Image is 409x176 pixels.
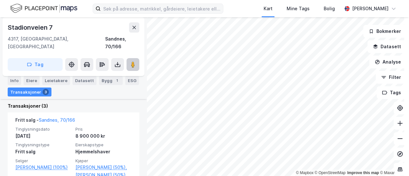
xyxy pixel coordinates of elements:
div: Fritt salg [15,148,72,156]
span: Selger [15,158,72,164]
a: [PERSON_NAME] (50%), [75,164,132,171]
div: ESG [125,76,139,85]
div: Leietakere [42,76,70,85]
button: Bokmerker [363,25,406,38]
div: Datasett [73,76,96,85]
button: Analyse [369,56,406,68]
a: Mapbox [296,171,313,175]
div: 4317, [GEOGRAPHIC_DATA], [GEOGRAPHIC_DATA] [8,35,105,50]
div: Kart [264,5,273,12]
div: Transaksjoner [8,88,51,96]
div: 8 900 000 kr [75,132,132,140]
a: Improve this map [347,171,379,175]
span: Pris [75,126,132,132]
div: 3 [42,89,49,95]
div: Mine Tags [287,5,310,12]
a: Sandnes, 70/166 [39,117,75,123]
div: Hjemmelshaver [75,148,132,156]
input: Søk på adresse, matrikkel, gårdeiere, leietakere eller personer [101,4,223,13]
a: OpenStreetMap [315,171,346,175]
div: [DATE] [15,132,72,140]
span: Tinglysningsdato [15,126,72,132]
span: Tinglysningstype [15,142,72,148]
span: Eierskapstype [75,142,132,148]
button: Datasett [367,40,406,53]
div: Fritt salg - [15,116,75,126]
div: Transaksjoner (3) [8,102,139,110]
a: [PERSON_NAME] (100%) [15,164,72,171]
div: Kontrollprogram for chat [377,145,409,176]
img: logo.f888ab2527a4732fd821a326f86c7f29.svg [10,3,77,14]
button: Tags [377,86,406,99]
button: Tag [8,58,63,71]
button: Filter [376,71,406,84]
div: Bygg [99,76,123,85]
div: Bolig [324,5,335,12]
span: Kjøper [75,158,132,164]
div: [PERSON_NAME] [352,5,389,12]
div: Stadionveien 7 [8,22,54,33]
iframe: Chat Widget [377,145,409,176]
div: 1 [114,77,120,84]
div: Sandnes, 70/166 [105,35,139,50]
div: Eiere [24,76,40,85]
div: Info [8,76,21,85]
